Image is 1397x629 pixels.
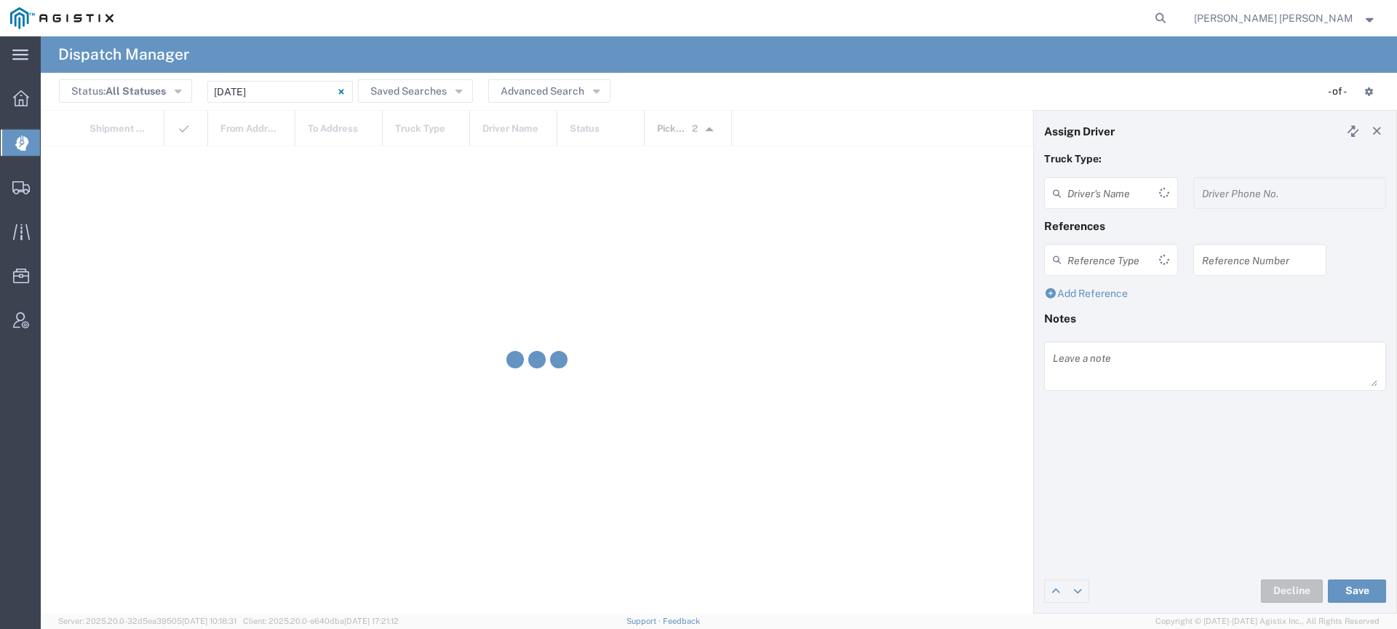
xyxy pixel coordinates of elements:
a: Support [626,617,663,625]
h4: References [1044,219,1386,232]
a: Add Reference [1044,288,1128,299]
div: - of - [1328,84,1353,99]
span: Server: 2025.20.0-32d5ea39505 [58,617,236,625]
h4: Notes [1044,312,1386,325]
span: [DATE] 17:21:12 [344,617,399,625]
a: Edit next row [1067,580,1088,602]
h4: Assign Driver [1044,124,1115,138]
a: Feedback [663,617,700,625]
span: [DATE] 10:18:31 [182,617,236,625]
button: Saved Searches [358,79,473,103]
span: Kayte Bray Dogali [1194,10,1353,26]
button: Status:All Statuses [59,79,192,103]
button: Save [1328,579,1386,603]
span: Copyright © [DATE]-[DATE] Agistix Inc., All Rights Reserved [1155,615,1380,628]
img: logo [10,7,114,29]
button: Advanced Search [488,79,610,103]
p: Truck Type: [1044,151,1386,167]
h4: Dispatch Manager [58,36,189,73]
span: Client: 2025.20.0-e640dba [243,617,399,625]
button: [PERSON_NAME] [PERSON_NAME] [1193,9,1377,27]
span: All Statuses [106,85,166,97]
a: Edit previous row [1045,580,1067,602]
